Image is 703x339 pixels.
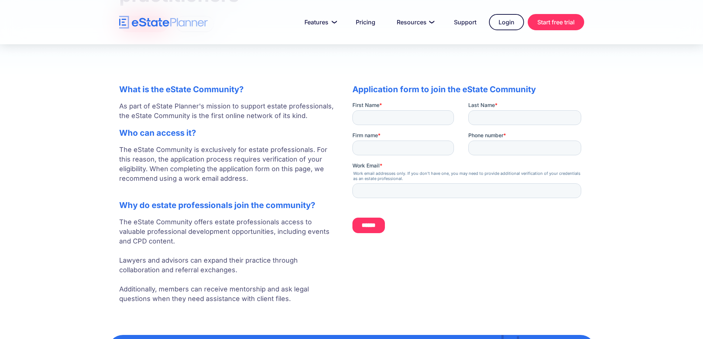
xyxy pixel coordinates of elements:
[119,128,338,138] h2: Who can access it?
[119,16,208,29] a: home
[119,200,338,210] h2: Why do estate professionals join the community?
[119,84,338,94] h2: What is the eState Community?
[119,217,338,304] p: The eState Community offers estate professionals access to valuable professional development oppo...
[296,15,343,30] a: Features
[347,15,384,30] a: Pricing
[119,101,338,121] p: As part of eState Planner's mission to support estate professionals, the eState Community is the ...
[489,14,524,30] a: Login
[445,15,485,30] a: Support
[388,15,441,30] a: Resources
[352,84,584,94] h2: Application form to join the eState Community
[119,145,338,193] p: The eState Community is exclusively for estate professionals. For this reason, the application pr...
[352,101,584,239] iframe: Form 0
[528,14,584,30] a: Start free trial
